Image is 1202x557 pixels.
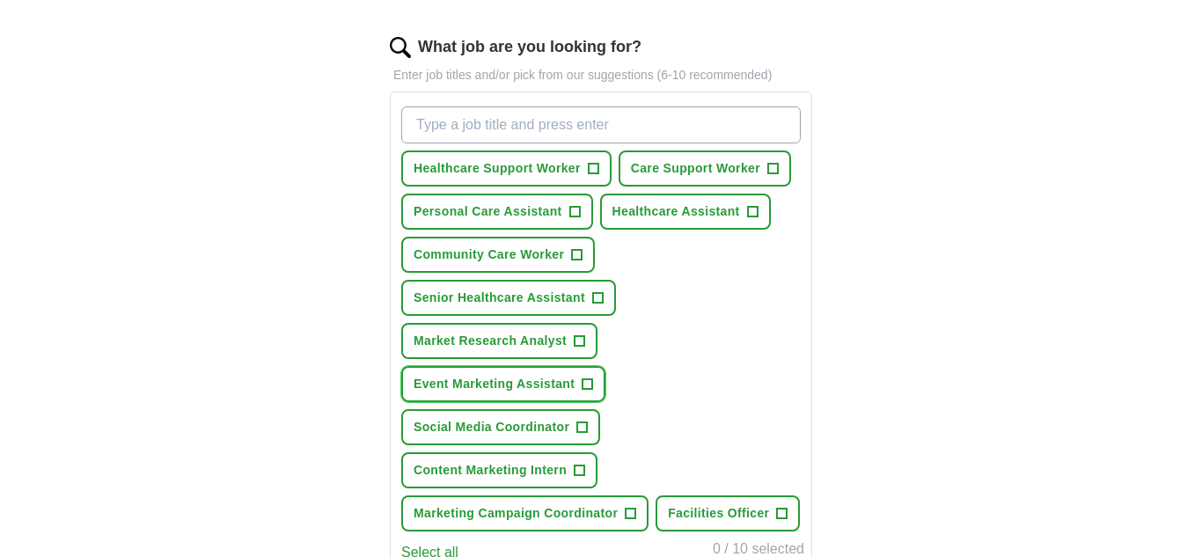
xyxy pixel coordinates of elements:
[414,461,567,480] span: Content Marketing Intern
[414,418,569,436] span: Social Media Coordinator
[414,202,562,221] span: Personal Care Assistant
[401,409,600,445] button: Social Media Coordinator
[414,504,618,523] span: Marketing Campaign Coordinator
[401,366,605,402] button: Event Marketing Assistant
[600,194,771,230] button: Healthcare Assistant
[414,246,564,264] span: Community Care Worker
[414,289,585,307] span: Senior Healthcare Assistant
[401,323,597,359] button: Market Research Analyst
[414,375,575,393] span: Event Marketing Assistant
[401,452,597,488] button: Content Marketing Intern
[401,280,616,316] button: Senior Healthcare Assistant
[631,159,760,178] span: Care Support Worker
[414,159,581,178] span: Healthcare Support Worker
[401,495,649,531] button: Marketing Campaign Coordinator
[656,495,800,531] button: Facilities Officer
[418,35,641,59] label: What job are you looking for?
[414,332,567,350] span: Market Research Analyst
[401,106,801,143] input: Type a job title and press enter
[619,150,791,187] button: Care Support Worker
[401,237,595,273] button: Community Care Worker
[401,150,612,187] button: Healthcare Support Worker
[401,194,593,230] button: Personal Care Assistant
[668,504,769,523] span: Facilities Officer
[390,37,411,58] img: search.png
[390,66,812,84] p: Enter job titles and/or pick from our suggestions (6-10 recommended)
[612,202,740,221] span: Healthcare Assistant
